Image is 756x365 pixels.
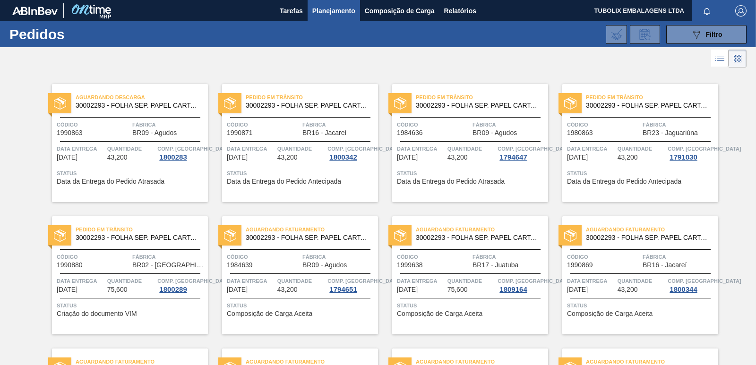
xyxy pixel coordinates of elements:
[397,310,482,317] span: Composição de Carga Aceita
[394,229,406,242] img: status
[54,229,66,242] img: status
[498,144,546,161] a: Comp. [GEOGRAPHIC_DATA]1794647
[567,129,593,136] span: 1980863
[668,286,699,293] div: 1800344
[618,144,666,153] span: Quantidade
[397,301,546,310] span: Status
[312,5,355,17] span: Planejamento
[327,153,359,161] div: 1800342
[57,120,130,129] span: Código
[498,286,529,293] div: 1809164
[416,93,548,102] span: Pedido em Trânsito
[327,286,359,293] div: 1794651
[157,144,231,153] span: Comp. Carga
[668,144,741,153] span: Comp. Carga
[227,286,248,293] span: 26/08/2025
[397,129,423,136] span: 1984636
[444,5,476,17] span: Relatórios
[132,129,177,136] span: BR09 - Agudos
[618,154,638,161] span: 43,200
[302,120,376,129] span: Fábrica
[498,144,571,153] span: Comp. Carga
[76,93,208,102] span: Aguardando Descarga
[302,262,347,269] span: BR09 - Agudos
[227,252,300,262] span: Código
[208,84,378,202] a: statusPedido em Trânsito30002293 - FOLHA SEP. PAPEL CARTAO 1200x1000M 350gCódigo1990871FábricaBR1...
[397,286,418,293] span: 27/08/2025
[567,154,588,161] span: 24/08/2025
[327,276,401,286] span: Comp. Carga
[378,216,548,334] a: statusAguardando Faturamento30002293 - FOLHA SEP. PAPEL CARTAO 1200x1000M 350gCódigo1999638Fábric...
[586,93,718,102] span: Pedido em Trânsito
[57,129,83,136] span: 1990863
[397,169,546,178] span: Status
[157,276,231,286] span: Comp. Carga
[630,25,660,44] div: Solicitação de Revisão de Pedidos
[567,301,716,310] span: Status
[57,144,105,153] span: Data entrega
[227,301,376,310] span: Status
[668,144,716,161] a: Comp. [GEOGRAPHIC_DATA]1791030
[397,276,445,286] span: Data entrega
[57,301,206,310] span: Status
[416,102,541,109] span: 30002293 - FOLHA SEP. PAPEL CARTAO 1200x1000M 350g
[277,286,298,293] span: 43,200
[447,286,468,293] span: 75,600
[132,120,206,129] span: Fábrica
[643,120,716,129] span: Fábrica
[472,252,546,262] span: Fábrica
[365,5,435,17] span: Composição de Carga
[564,229,576,242] img: status
[397,178,505,185] span: Data da Entrega do Pedido Atrasada
[586,234,711,241] span: 30002293 - FOLHA SEP. PAPEL CARTAO 1200x1000M 350g
[567,252,640,262] span: Código
[246,102,370,109] span: 30002293 - FOLHA SEP. PAPEL CARTAO 1200x1000M 350g
[567,144,615,153] span: Data entrega
[548,216,718,334] a: statusAguardando Faturamento30002293 - FOLHA SEP. PAPEL CARTAO 1200x1000M 350gCódigo1990869Fábric...
[246,234,370,241] span: 30002293 - FOLHA SEP. PAPEL CARTAO 1200x1000M 350g
[567,169,716,178] span: Status
[567,286,588,293] span: 27/08/2025
[416,234,541,241] span: 30002293 - FOLHA SEP. PAPEL CARTAO 1200x1000M 350g
[107,276,155,286] span: Quantidade
[643,262,687,269] span: BR16 - Jacareí
[567,310,653,317] span: Composição de Carga Aceita
[227,144,275,153] span: Data entrega
[132,262,206,269] span: BR02 - Sergipe
[227,154,248,161] span: 23/08/2025
[157,144,206,161] a: Comp. [GEOGRAPHIC_DATA]1800283
[666,25,747,44] button: Filtro
[397,144,445,153] span: Data entrega
[76,225,208,234] span: Pedido em Trânsito
[668,153,699,161] div: 1791030
[548,84,718,202] a: statusPedido em Trânsito30002293 - FOLHA SEP. PAPEL CARTAO 1200x1000M 350gCódigo1980863FábricaBR2...
[224,97,236,110] img: status
[227,129,253,136] span: 1990871
[567,178,681,185] span: Data da Entrega do Pedido Antecipada
[447,154,468,161] span: 43,200
[224,229,236,242] img: status
[227,178,341,185] span: Data da Entrega do Pedido Antecipada
[729,50,747,68] div: Visão em Cards
[397,262,423,269] span: 1999638
[447,276,496,286] span: Quantidade
[302,252,376,262] span: Fábrica
[76,102,200,109] span: 30002293 - FOLHA SEP. PAPEL CARTAO 1200x1000M 350g
[76,234,200,241] span: 30002293 - FOLHA SEP. PAPEL CARTAO 1200x1000M 350g
[57,169,206,178] span: Status
[280,5,303,17] span: Tarefas
[12,7,58,15] img: TNhmsLtSVTkK8tSr43FrP2fwEKptu5GPRR3wAAAABJRU5ErkJggg==
[157,276,206,293] a: Comp. [GEOGRAPHIC_DATA]1800289
[38,216,208,334] a: statusPedido em Trânsito30002293 - FOLHA SEP. PAPEL CARTAO 1200x1000M 350gCódigo1990880FábricaBR0...
[643,129,698,136] span: BR23 - Jaguariúna
[208,216,378,334] a: statusAguardando Faturamento30002293 - FOLHA SEP. PAPEL CARTAO 1200x1000M 350gCódigo1984639Fábric...
[57,286,77,293] span: 25/08/2025
[586,225,718,234] span: Aguardando Faturamento
[227,276,275,286] span: Data entrega
[327,144,376,161] a: Comp. [GEOGRAPHIC_DATA]1800342
[668,276,716,293] a: Comp. [GEOGRAPHIC_DATA]1800344
[132,252,206,262] span: Fábrica
[38,84,208,202] a: statusAguardando Descarga30002293 - FOLHA SEP. PAPEL CARTAO 1200x1000M 350gCódigo1990863FábricaBR...
[498,153,529,161] div: 1794647
[246,93,378,102] span: Pedido em Trânsito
